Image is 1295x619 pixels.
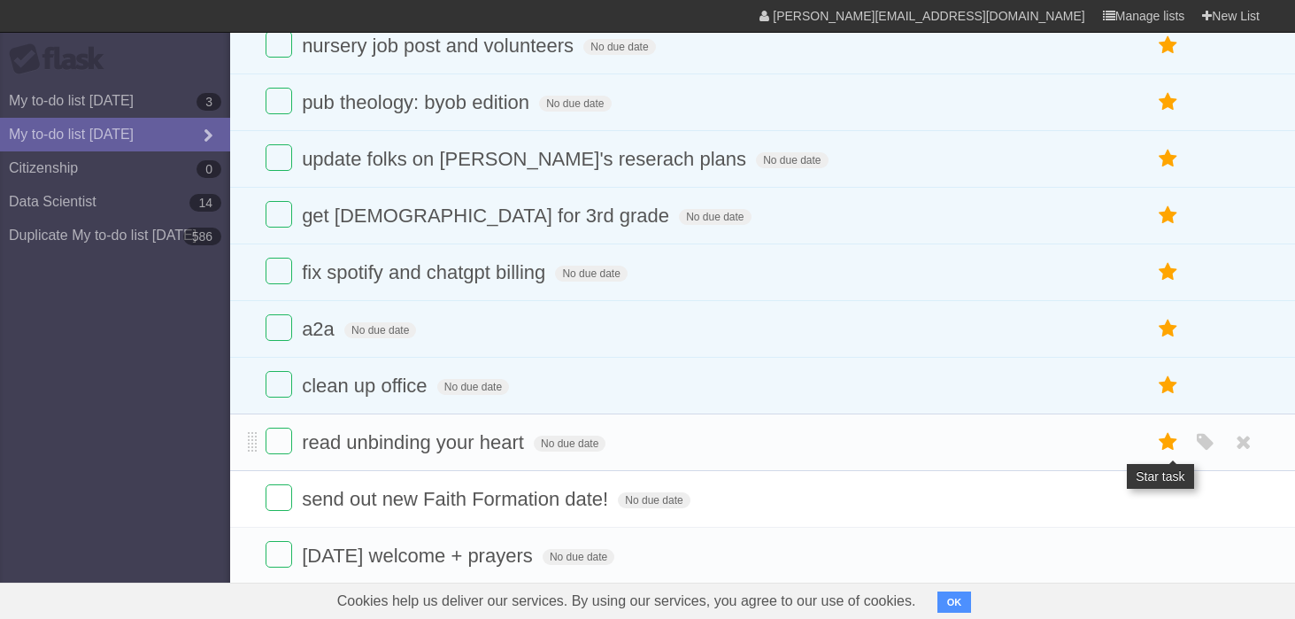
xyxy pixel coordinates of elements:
[197,93,221,111] b: 3
[302,205,674,227] span: get [DEMOGRAPHIC_DATA] for 3rd grade
[302,545,537,567] span: [DATE] welcome + prayers
[937,592,972,613] button: OK
[1152,201,1185,230] label: Star task
[618,492,690,508] span: No due date
[1152,258,1185,287] label: Star task
[756,152,828,168] span: No due date
[302,375,431,397] span: clean up office
[539,96,611,112] span: No due date
[1152,144,1185,174] label: Star task
[266,484,292,511] label: Done
[1152,314,1185,344] label: Star task
[302,35,578,57] span: nursery job post and volunteers
[679,209,751,225] span: No due date
[9,43,115,75] div: Flask
[197,160,221,178] b: 0
[1152,428,1185,457] label: Star task
[302,488,613,510] span: send out new Faith Formation date!
[534,436,605,452] span: No due date
[266,144,292,171] label: Done
[302,261,550,283] span: fix spotify and chatgpt billing
[266,201,292,228] label: Done
[183,228,221,245] b: 586
[266,31,292,58] label: Done
[1152,371,1185,400] label: Star task
[302,318,339,340] span: a2a
[302,91,534,113] span: pub theology: byob edition
[266,541,292,568] label: Done
[320,584,934,619] span: Cookies help us deliver our services. By using our services, you agree to our use of cookies.
[1152,88,1185,117] label: Star task
[437,379,509,395] span: No due date
[302,148,751,170] span: update folks on [PERSON_NAME]'s reserach plans
[344,322,416,338] span: No due date
[266,371,292,398] label: Done
[543,549,614,565] span: No due date
[583,39,655,55] span: No due date
[302,431,528,453] span: read unbinding your heart
[1152,31,1185,60] label: Star task
[189,194,221,212] b: 14
[266,88,292,114] label: Done
[266,314,292,341] label: Done
[266,428,292,454] label: Done
[555,266,627,282] span: No due date
[266,258,292,284] label: Done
